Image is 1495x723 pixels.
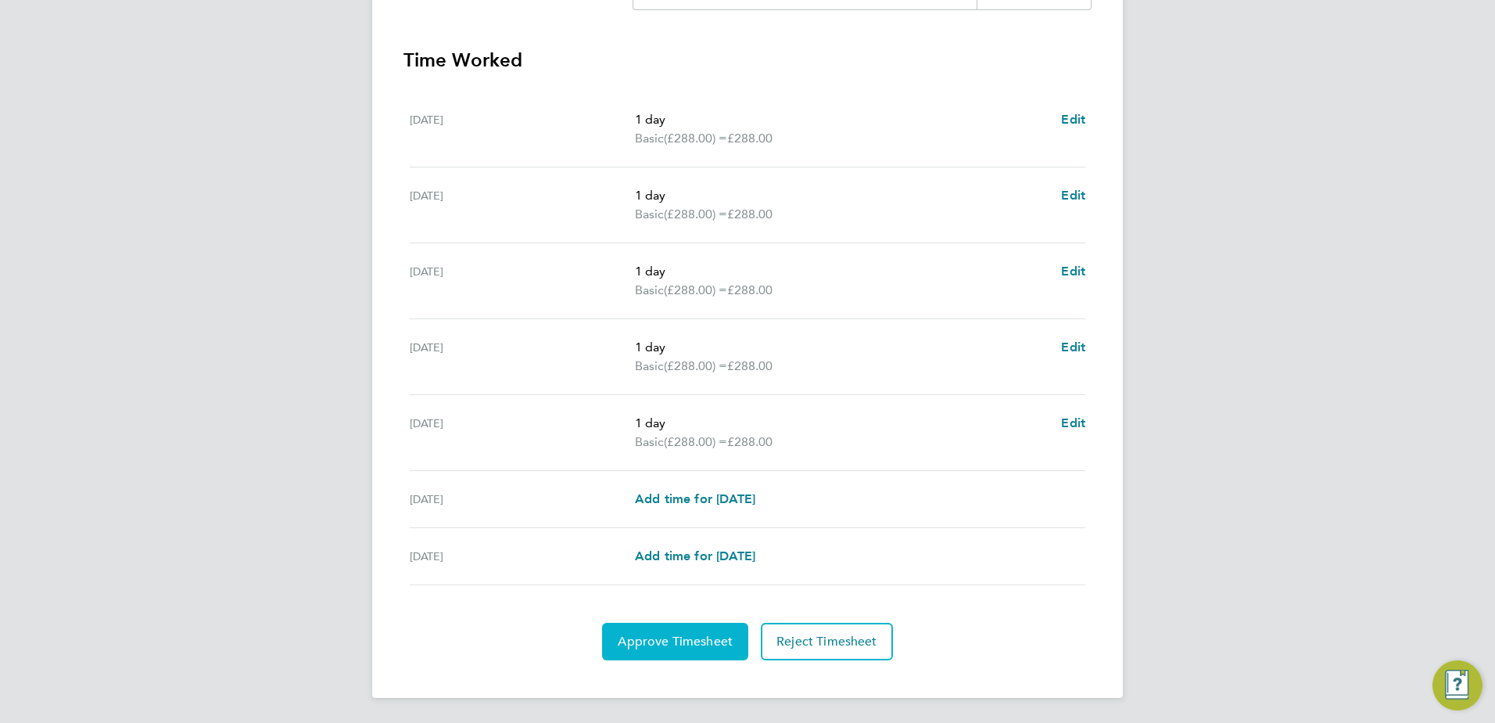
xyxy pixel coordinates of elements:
[410,338,635,376] div: [DATE]
[1061,186,1085,205] a: Edit
[635,357,664,376] span: Basic
[1432,660,1482,710] button: Engage Resource Center
[410,186,635,224] div: [DATE]
[727,131,773,146] span: £288.00
[635,433,664,451] span: Basic
[410,110,635,148] div: [DATE]
[635,338,1049,357] p: 1 day
[635,549,755,563] span: Add time for [DATE]
[602,623,748,660] button: Approve Timesheet
[664,131,727,146] span: (£288.00) =
[635,129,664,148] span: Basic
[635,491,755,506] span: Add time for [DATE]
[1061,110,1085,129] a: Edit
[761,623,893,660] button: Reject Timesheet
[1061,414,1085,433] a: Edit
[635,205,664,224] span: Basic
[635,110,1049,129] p: 1 day
[664,434,727,449] span: (£288.00) =
[727,434,773,449] span: £288.00
[635,414,1049,433] p: 1 day
[1061,264,1085,279] span: Edit
[1061,415,1085,430] span: Edit
[410,547,635,566] div: [DATE]
[618,634,733,649] span: Approve Timesheet
[664,358,727,373] span: (£288.00) =
[776,634,877,649] span: Reject Timesheet
[410,414,635,451] div: [DATE]
[727,358,773,373] span: £288.00
[635,186,1049,205] p: 1 day
[727,282,773,297] span: £288.00
[410,490,635,509] div: [DATE]
[635,547,755,566] a: Add time for [DATE]
[727,207,773,221] span: £288.00
[664,282,727,297] span: (£288.00) =
[664,207,727,221] span: (£288.00) =
[1061,340,1085,354] span: Edit
[635,281,664,300] span: Basic
[1061,338,1085,357] a: Edit
[635,262,1049,281] p: 1 day
[1061,112,1085,127] span: Edit
[403,48,1092,73] h3: Time Worked
[1061,262,1085,281] a: Edit
[1061,188,1085,203] span: Edit
[410,262,635,300] div: [DATE]
[635,490,755,509] a: Add time for [DATE]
